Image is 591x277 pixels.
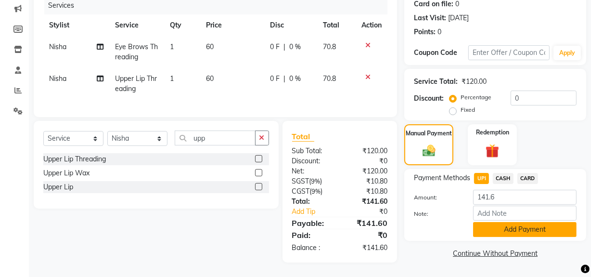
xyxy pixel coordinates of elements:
label: Amount: [407,193,466,202]
div: Points: [414,27,436,37]
div: ₹120.00 [340,146,395,156]
div: Balance : [285,243,340,253]
div: Upper Lip [43,182,73,192]
div: Paid: [285,229,340,241]
span: CARD [517,173,538,184]
span: CGST [292,187,310,196]
label: Percentage [461,93,491,102]
div: ₹120.00 [340,166,395,176]
label: Fixed [461,106,475,114]
span: 1 [170,74,174,83]
div: ₹10.80 [340,176,395,186]
div: ₹141.60 [340,243,395,253]
th: Action [356,14,387,36]
span: SGST [292,177,309,185]
input: Search or Scan [175,131,256,145]
div: ₹0 [349,207,395,217]
div: Discount: [285,156,340,166]
div: Upper Lip Wax [43,168,90,178]
div: ₹141.60 [340,217,395,229]
span: 70.8 [323,74,336,83]
th: Stylist [43,14,109,36]
div: Last Visit: [414,13,446,23]
span: Nisha [49,42,66,51]
div: ₹0 [340,229,395,241]
span: 0 F [270,74,280,84]
span: Eye Brows Threading [115,42,158,61]
th: Service [109,14,164,36]
span: | [283,42,285,52]
span: 1 [170,42,174,51]
div: Total: [285,197,340,207]
label: Note: [407,210,466,218]
span: 0 F [270,42,280,52]
th: Disc [264,14,317,36]
div: 0 [437,27,441,37]
span: Nisha [49,74,66,83]
div: ₹120.00 [462,77,487,87]
span: 9% [312,187,321,195]
input: Enter Offer / Coupon Code [468,45,550,60]
img: _cash.svg [419,144,439,158]
label: Redemption [476,128,509,137]
th: Qty [164,14,201,36]
span: Payment Methods [414,173,470,183]
span: | [283,74,285,84]
span: 70.8 [323,42,336,51]
a: Add Tip [285,207,349,217]
span: UPI [474,173,489,184]
div: [DATE] [448,13,469,23]
div: Service Total: [414,77,458,87]
div: Payable: [285,217,340,229]
div: Net: [285,166,340,176]
a: Continue Without Payment [406,249,584,259]
span: 0 % [289,74,301,84]
div: Upper Lip Threading [43,154,106,164]
span: Total [292,132,314,142]
div: ( ) [285,186,340,197]
div: ( ) [285,176,340,186]
span: 0 % [289,42,301,52]
img: _gift.svg [481,143,503,159]
button: Add Payment [473,222,577,237]
div: ₹10.80 [340,186,395,197]
div: Sub Total: [285,146,340,156]
span: Upper Lip Threading [115,74,157,93]
div: ₹141.60 [340,197,395,207]
span: 9% [311,177,321,185]
div: Discount: [414,93,444,104]
span: CASH [493,173,514,184]
th: Price [201,14,265,36]
input: Add Note [473,206,577,221]
button: Apply [553,46,581,60]
input: Amount [473,190,577,205]
th: Total [317,14,356,36]
span: 60 [206,42,214,51]
div: Coupon Code [414,48,468,58]
label: Manual Payment [406,129,452,138]
span: 60 [206,74,214,83]
div: ₹0 [340,156,395,166]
